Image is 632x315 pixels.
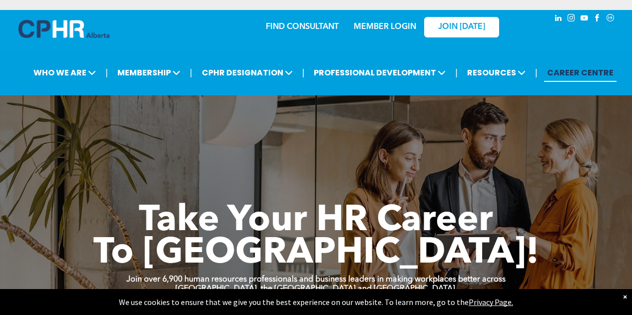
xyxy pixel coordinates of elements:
a: MEMBER LOGIN [354,23,416,31]
span: RESOURCES [464,63,529,82]
span: WHO WE ARE [30,63,99,82]
li: | [190,62,192,83]
span: CPHR DESIGNATION [199,63,296,82]
span: To [GEOGRAPHIC_DATA]! [93,236,539,272]
li: | [455,62,458,83]
span: PROFESSIONAL DEVELOPMENT [311,63,449,82]
strong: [GEOGRAPHIC_DATA], the [GEOGRAPHIC_DATA] and [GEOGRAPHIC_DATA]. [175,285,457,293]
a: linkedin [553,12,564,26]
span: MEMBERSHIP [114,63,183,82]
a: CAREER CENTRE [544,63,617,82]
a: facebook [592,12,603,26]
span: Take Your HR Career [139,203,493,239]
a: FIND CONSULTANT [266,23,339,31]
a: Privacy Page. [469,297,513,307]
img: A blue and white logo for cp alberta [18,20,109,38]
li: | [105,62,108,83]
span: JOIN [DATE] [438,22,485,32]
a: JOIN [DATE] [424,17,499,37]
a: instagram [566,12,577,26]
a: youtube [579,12,590,26]
strong: Join over 6,900 human resources professionals and business leaders in making workplaces better ac... [126,276,506,284]
li: | [535,62,538,83]
div: Dismiss notification [623,292,627,302]
a: Social network [605,12,616,26]
li: | [302,62,305,83]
